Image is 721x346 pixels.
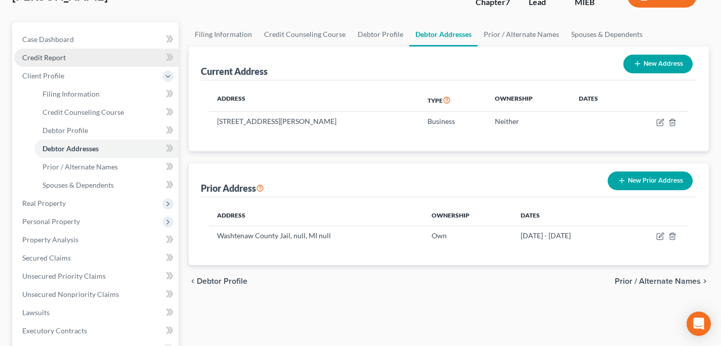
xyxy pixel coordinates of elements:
a: Unsecured Nonpriority Claims [14,285,179,304]
a: Spouses & Dependents [34,176,179,194]
span: Unsecured Nonpriority Claims [22,290,119,298]
th: Dates [571,89,626,112]
td: [DATE] - [DATE] [513,226,622,245]
i: chevron_left [189,277,197,285]
th: Type [419,89,487,112]
button: New Address [623,55,693,73]
span: Lawsuits [22,308,50,317]
div: Open Intercom Messenger [687,312,711,336]
i: chevron_right [701,277,709,285]
th: Address [209,205,423,226]
a: Debtor Addresses [34,140,179,158]
span: Real Property [22,199,66,207]
span: Debtor Profile [197,277,247,285]
td: Neither [487,112,571,131]
span: Credit Report [22,53,66,62]
span: Prior / Alternate Names [43,162,118,171]
th: Dates [513,205,622,226]
a: Credit Report [14,49,179,67]
span: Property Analysis [22,235,78,244]
span: Debtor Addresses [43,144,99,153]
a: Prior / Alternate Names [478,22,565,47]
a: Spouses & Dependents [565,22,649,47]
a: Secured Claims [14,249,179,267]
td: [STREET_ADDRESS][PERSON_NAME] [209,112,419,131]
td: Own [423,226,513,245]
span: Filing Information [43,90,100,98]
span: Unsecured Priority Claims [22,272,106,280]
a: Filing Information [34,85,179,103]
th: Address [209,89,419,112]
span: Prior / Alternate Names [615,277,701,285]
th: Ownership [423,205,513,226]
a: Credit Counseling Course [258,22,352,47]
a: Filing Information [189,22,258,47]
button: Prior / Alternate Names chevron_right [615,277,709,285]
a: Case Dashboard [14,30,179,49]
div: Current Address [201,65,268,77]
td: Business [419,112,487,131]
span: Debtor Profile [43,126,88,135]
a: Executory Contracts [14,322,179,340]
a: Lawsuits [14,304,179,322]
td: Washtenaw County Jail, null, MI null [209,226,423,245]
div: Prior Address [201,182,264,194]
span: Case Dashboard [22,35,74,44]
a: Debtor Profile [352,22,409,47]
span: Executory Contracts [22,326,87,335]
span: Spouses & Dependents [43,181,114,189]
button: chevron_left Debtor Profile [189,277,247,285]
a: Prior / Alternate Names [34,158,179,176]
a: Debtor Profile [34,121,179,140]
span: Credit Counseling Course [43,108,124,116]
button: New Prior Address [608,171,693,190]
a: Credit Counseling Course [34,103,179,121]
span: Client Profile [22,71,64,80]
span: Secured Claims [22,253,71,262]
a: Unsecured Priority Claims [14,267,179,285]
a: Property Analysis [14,231,179,249]
th: Ownership [487,89,571,112]
span: Personal Property [22,217,80,226]
a: Debtor Addresses [409,22,478,47]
